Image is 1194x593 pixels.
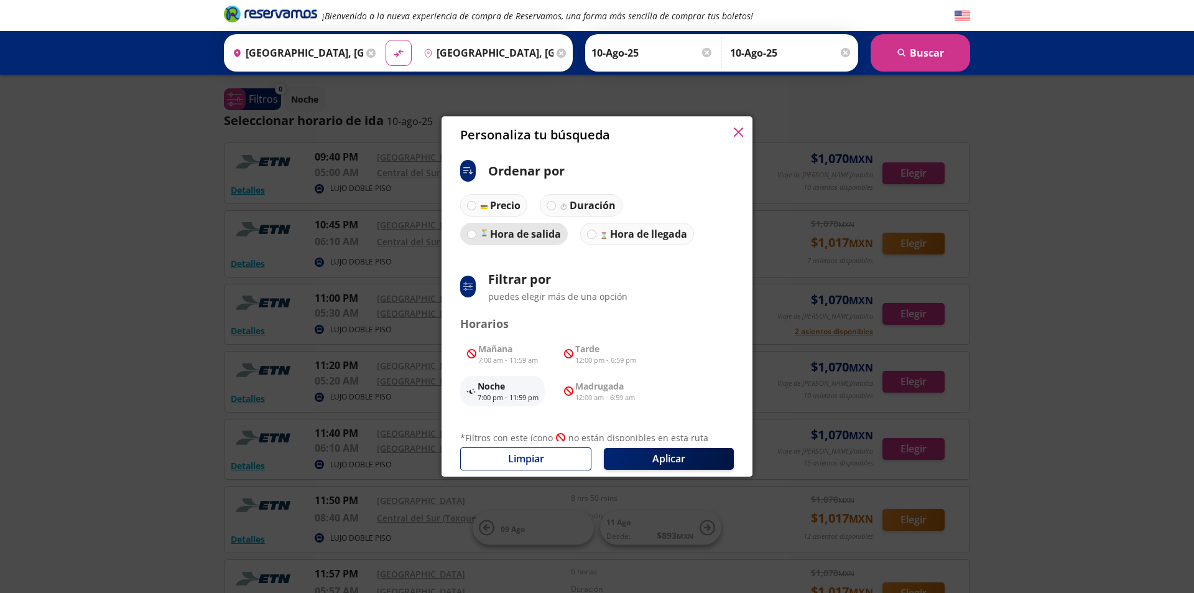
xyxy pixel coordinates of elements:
input: Buscar Destino [419,37,554,68]
button: Buscar [871,34,970,72]
i: Brand Logo [224,4,317,23]
p: Duración [570,198,616,213]
p: Precio [490,198,521,213]
p: Noche [478,380,539,393]
p: 12:00 am - 6:59 am [575,393,635,403]
input: Elegir Fecha [591,37,713,68]
p: puedes elegir más de una opción [488,290,627,303]
button: Aplicar [604,448,734,470]
p: Filtrar por [488,270,627,289]
button: English [955,8,970,24]
button: Noche7:00 pm - 11:59 pm [460,376,545,407]
p: Mañana [478,342,538,355]
a: Brand Logo [224,4,317,27]
p: Tarde [575,342,636,355]
p: Ordenar por [488,162,565,180]
button: Limpiar [460,447,591,470]
p: 7:00 pm - 11:59 pm [478,393,539,403]
p: Hora de salida [490,226,561,241]
input: Buscar Origen [228,37,363,68]
p: Madrugada [575,380,635,393]
p: * Filtros con este ícono [460,431,553,444]
p: Horarios [460,315,734,332]
button: Mañana7:00 am - 11:59 am [460,339,545,370]
p: 7:00 am - 11:59 am [478,355,538,366]
p: Personaliza tu búsqueda [460,126,610,144]
button: Tarde12:00 pm - 6:59 pm [557,339,643,370]
p: Hora de llegada [610,226,687,241]
input: Opcional [730,37,852,68]
button: Madrugada12:00 am - 6:59 am [557,376,642,407]
p: 12:00 pm - 6:59 pm [575,355,636,366]
p: no están disponibles en esta ruta [568,431,708,444]
em: ¡Bienvenido a la nueva experiencia de compra de Reservamos, una forma más sencilla de comprar tus... [322,10,753,22]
